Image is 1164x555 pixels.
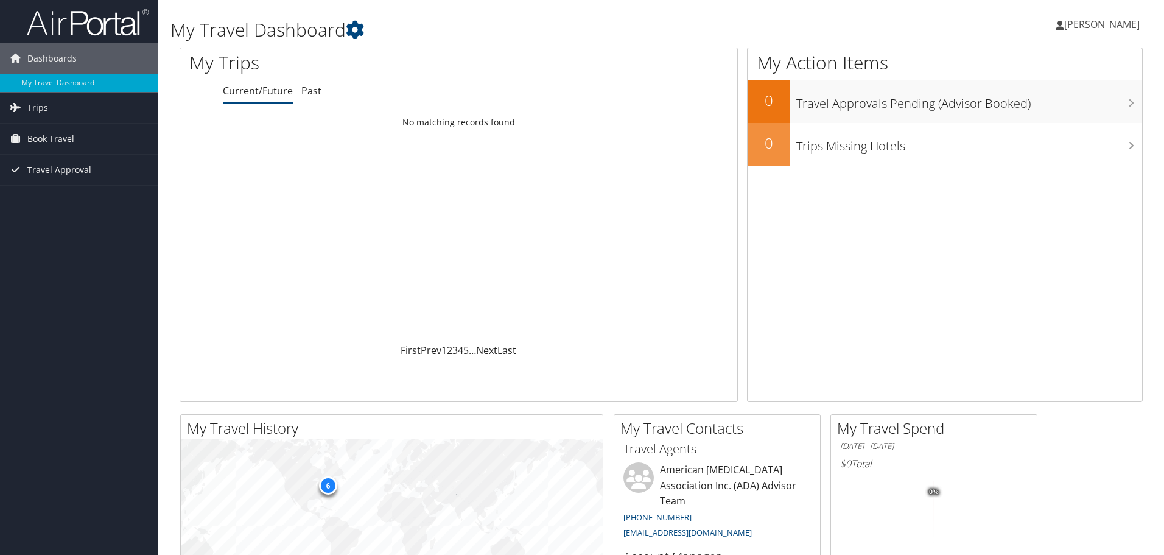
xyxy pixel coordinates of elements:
[301,84,321,97] a: Past
[620,418,820,439] h2: My Travel Contacts
[27,155,91,185] span: Travel Approval
[837,418,1037,439] h2: My Travel Spend
[170,17,825,43] h1: My Travel Dashboard
[497,344,516,357] a: Last
[796,89,1142,112] h3: Travel Approvals Pending (Advisor Booked)
[748,80,1142,123] a: 0Travel Approvals Pending (Advisor Booked)
[27,93,48,123] span: Trips
[401,344,421,357] a: First
[447,344,452,357] a: 2
[180,111,737,133] td: No matching records found
[421,344,441,357] a: Prev
[189,50,496,76] h1: My Trips
[623,527,752,538] a: [EMAIL_ADDRESS][DOMAIN_NAME]
[617,462,817,543] li: American [MEDICAL_DATA] Association Inc. (ADA) Advisor Team
[748,133,790,154] h2: 0
[458,344,463,357] a: 4
[27,43,77,74] span: Dashboards
[748,90,790,111] h2: 0
[187,418,603,439] h2: My Travel History
[319,476,337,494] div: 6
[623,440,811,458] h3: Travel Agents
[840,457,851,470] span: $0
[1056,6,1152,43] a: [PERSON_NAME]
[623,512,692,523] a: [PHONE_NUMBER]
[469,344,476,357] span: …
[796,132,1142,155] h3: Trips Missing Hotels
[441,344,447,357] a: 1
[929,489,939,496] tspan: 0%
[840,457,1028,470] h6: Total
[463,344,469,357] a: 5
[1064,18,1140,31] span: [PERSON_NAME]
[476,344,497,357] a: Next
[748,123,1142,166] a: 0Trips Missing Hotels
[748,50,1142,76] h1: My Action Items
[840,440,1028,452] h6: [DATE] - [DATE]
[27,124,74,154] span: Book Travel
[27,8,149,37] img: airportal-logo.png
[223,84,293,97] a: Current/Future
[452,344,458,357] a: 3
